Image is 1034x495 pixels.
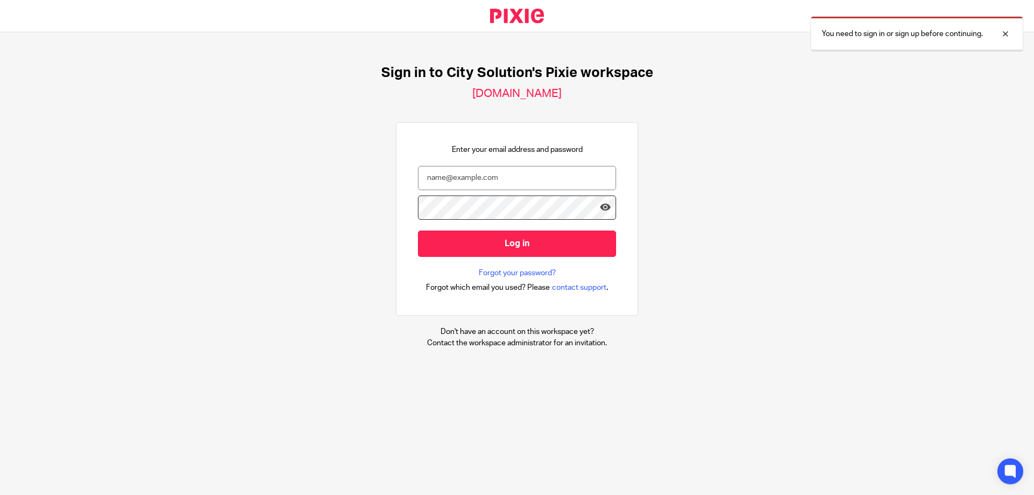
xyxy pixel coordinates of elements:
div: . [426,281,609,294]
p: Contact the workspace administrator for an invitation. [427,338,607,348]
h1: Sign in to City Solution's Pixie workspace [381,65,653,81]
a: Forgot your password? [479,268,556,278]
h2: [DOMAIN_NAME] [472,87,562,101]
input: name@example.com [418,166,616,190]
input: Log in [418,231,616,257]
p: Enter your email address and password [452,144,583,155]
span: contact support [552,282,606,293]
p: Don't have an account on this workspace yet? [427,326,607,337]
span: Forgot which email you used? Please [426,282,550,293]
p: You need to sign in or sign up before continuing. [822,29,983,39]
